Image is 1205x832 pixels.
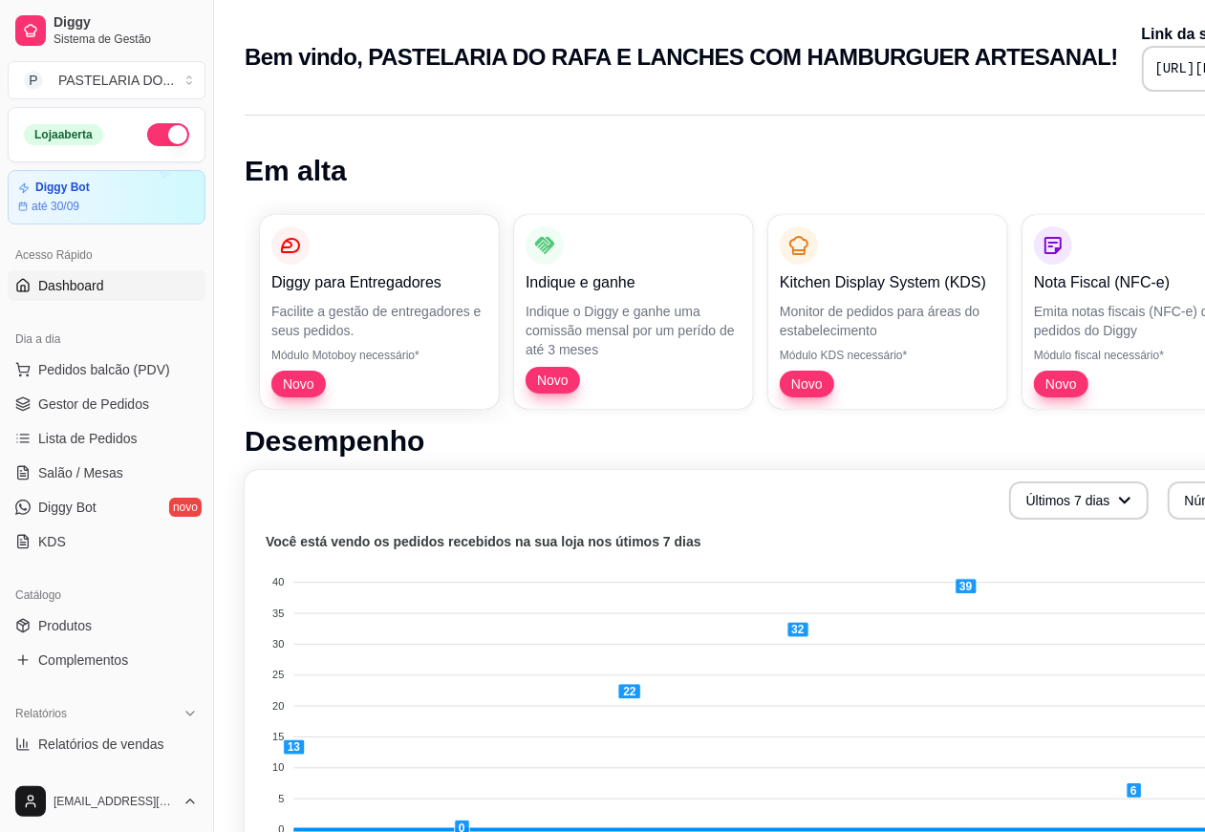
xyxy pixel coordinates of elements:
span: Relatório de clientes [38,769,160,788]
a: KDS [8,526,205,557]
span: Novo [529,371,576,390]
span: [EMAIL_ADDRESS][DOMAIN_NAME] [54,794,175,809]
article: Diggy Bot [35,181,90,195]
a: Dashboard [8,270,205,301]
span: P [24,71,43,90]
span: Relatórios de vendas [38,735,164,754]
a: Gestor de Pedidos [8,389,205,419]
button: Kitchen Display System (KDS)Monitor de pedidos para áreas do estabelecimentoMódulo KDS necessário... [768,215,1007,409]
span: Produtos [38,616,92,635]
button: Pedidos balcão (PDV) [8,354,205,385]
p: Facilite a gestão de entregadores e seus pedidos. [271,302,487,340]
a: Relatórios de vendas [8,729,205,759]
a: Diggy Botnovo [8,492,205,523]
a: DiggySistema de Gestão [8,8,205,53]
button: Indique e ganheIndique o Diggy e ganhe uma comissão mensal por um perído de até 3 mesesNovo [514,215,753,409]
span: Pedidos balcão (PDV) [38,360,170,379]
span: Gestor de Pedidos [38,395,149,414]
span: Salão / Mesas [38,463,123,482]
button: Últimos 7 dias [1009,481,1149,520]
a: Diggy Botaté 30/09 [8,170,205,224]
div: Dia a dia [8,324,205,354]
button: Diggy para EntregadoresFacilite a gestão de entregadores e seus pedidos.Módulo Motoboy necessário... [260,215,499,409]
h2: Bem vindo, PASTELARIA DO RAFA E LANCHES COM HAMBURGUER ARTESANAL! [245,42,1118,73]
tspan: 30 [272,638,284,650]
div: Catálogo [8,580,205,610]
a: Relatório de clientes [8,763,205,794]
span: Dashboard [38,276,104,295]
a: Salão / Mesas [8,458,205,488]
span: Complementos [38,651,128,670]
p: Monitor de pedidos para áreas do estabelecimento [780,302,996,340]
button: Select a team [8,61,205,99]
div: Acesso Rápido [8,240,205,270]
button: [EMAIL_ADDRESS][DOMAIN_NAME] [8,779,205,824]
tspan: 25 [272,670,284,681]
tspan: 5 [278,793,284,804]
tspan: 10 [272,762,284,774]
span: KDS [38,532,66,551]
p: Kitchen Display System (KDS) [780,271,996,294]
a: Lista de Pedidos [8,423,205,454]
article: até 30/09 [32,199,79,214]
text: Você está vendo os pedidos recebidos na sua loja nos útimos 7 dias [266,535,701,550]
div: Loja aberta [24,124,103,145]
p: Módulo KDS necessário* [780,348,996,363]
tspan: 20 [272,700,284,712]
p: Módulo Motoboy necessário* [271,348,487,363]
span: Relatórios [15,706,67,721]
tspan: 40 [272,576,284,587]
span: Diggy Bot [38,498,97,517]
p: Indique e ganhe [526,271,742,294]
p: Diggy para Entregadores [271,271,487,294]
span: Novo [1038,374,1085,394]
div: PASTELARIA DO ... [58,71,174,90]
button: Alterar Status [147,123,189,146]
tspan: 35 [272,608,284,619]
span: Novo [275,374,322,394]
span: Novo [784,374,830,394]
a: Produtos [8,610,205,641]
span: Lista de Pedidos [38,429,138,448]
tspan: 15 [272,731,284,742]
span: Diggy [54,14,198,32]
span: Sistema de Gestão [54,32,198,47]
p: Indique o Diggy e ganhe uma comissão mensal por um perído de até 3 meses [526,302,742,359]
a: Complementos [8,645,205,675]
